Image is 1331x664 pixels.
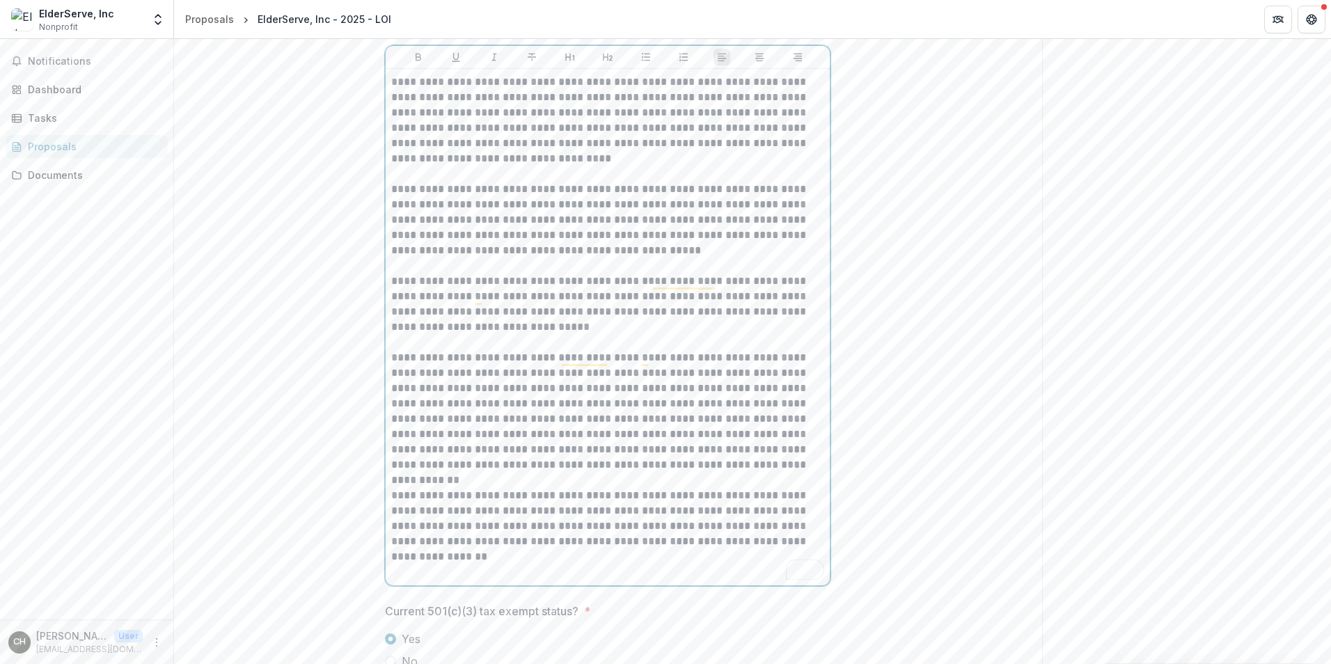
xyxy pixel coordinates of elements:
[789,49,806,65] button: Align Right
[6,135,168,158] a: Proposals
[28,56,162,68] span: Notifications
[599,49,616,65] button: Heading 2
[28,82,157,97] div: Dashboard
[28,139,157,154] div: Proposals
[11,8,33,31] img: ElderServe, Inc
[402,631,420,647] span: Yes
[6,78,168,101] a: Dashboard
[6,164,168,187] a: Documents
[523,49,540,65] button: Strike
[6,106,168,129] a: Tasks
[28,168,157,182] div: Documents
[180,9,397,29] nav: breadcrumb
[638,49,654,65] button: Bullet List
[180,9,239,29] a: Proposals
[148,6,168,33] button: Open entity switcher
[258,12,391,26] div: ElderServe, Inc - 2025 - LOI
[148,634,165,651] button: More
[1264,6,1292,33] button: Partners
[486,49,503,65] button: Italicize
[114,630,143,642] p: User
[751,49,768,65] button: Align Center
[13,638,26,647] div: Candice Holt
[39,21,78,33] span: Nonprofit
[562,49,578,65] button: Heading 1
[28,111,157,125] div: Tasks
[385,603,578,619] p: Current 501(c)(3) tax exempt status?
[185,12,234,26] div: Proposals
[410,49,427,65] button: Bold
[1298,6,1325,33] button: Get Help
[675,49,692,65] button: Ordered List
[391,74,824,580] div: To enrich screen reader interactions, please activate Accessibility in Grammarly extension settings
[36,643,143,656] p: [EMAIL_ADDRESS][DOMAIN_NAME]
[36,629,109,643] p: [PERSON_NAME]
[448,49,464,65] button: Underline
[39,6,114,21] div: ElderServe, Inc
[714,49,730,65] button: Align Left
[6,50,168,72] button: Notifications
